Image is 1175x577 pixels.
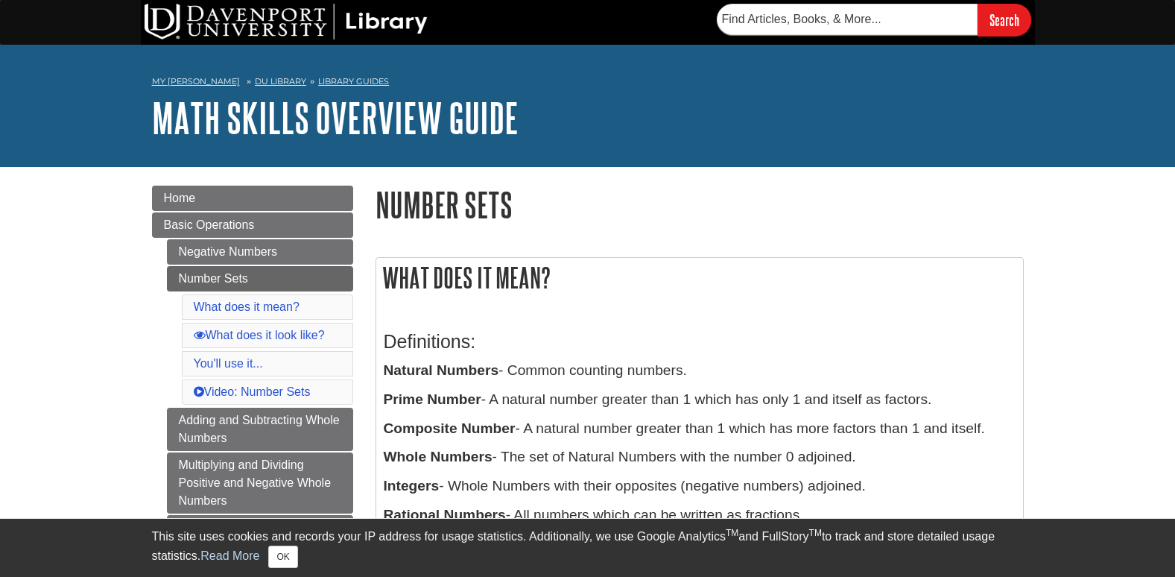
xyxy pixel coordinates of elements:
b: Integers [384,478,440,494]
a: DU Library [255,76,306,86]
h2: What does it mean? [376,258,1023,297]
a: Adding and Subtracting Whole Numbers [167,408,353,451]
p: - A natural number greater than 1 which has more factors than 1 and itself. [384,418,1016,440]
input: Search [978,4,1031,36]
a: What does it mean? [194,300,300,313]
a: Basic Operations [152,212,353,238]
p: - A natural number greater than 1 which has only 1 and itself as factors. [384,389,1016,411]
input: Find Articles, Books, & More... [717,4,978,35]
h3: Definitions: [384,331,1016,353]
b: Rational Numbers [384,507,506,523]
h1: Number Sets [376,186,1024,224]
a: Library Guides [318,76,389,86]
sup: TM [809,528,822,538]
a: Number Sets [167,266,353,291]
a: What does it look like? [194,329,325,341]
a: Home [152,186,353,211]
a: You'll use it... [194,357,263,370]
a: My [PERSON_NAME] [152,75,240,88]
div: This site uses cookies and records your IP address for usage statistics. Additionally, we use Goo... [152,528,1024,568]
a: Math Skills Overview Guide [152,95,519,141]
p: - All numbers which can be written as fractions. [384,505,1016,526]
a: Dividing by [PERSON_NAME] [167,515,353,540]
span: Home [164,192,196,204]
p: - The set of Natural Numbers with the number 0 adjoined. [384,447,1016,468]
p: - Common counting numbers. [384,360,1016,382]
b: Prime Number [384,391,481,407]
p: - Whole Numbers with their opposites (negative numbers) adjoined. [384,476,1016,497]
b: Whole Numbers [384,449,493,464]
a: Read More [200,549,259,562]
a: Negative Numbers [167,239,353,265]
sup: TM [726,528,738,538]
span: Basic Operations [164,218,255,231]
button: Close [268,546,297,568]
img: DU Library [145,4,428,40]
a: Multiplying and Dividing Positive and Negative Whole Numbers [167,453,353,514]
form: Searches DU Library's articles, books, and more [717,4,1031,36]
b: Composite Number [384,420,516,436]
b: Natural Numbers [384,362,499,378]
a: Video: Number Sets [194,385,311,398]
nav: breadcrumb [152,72,1024,95]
